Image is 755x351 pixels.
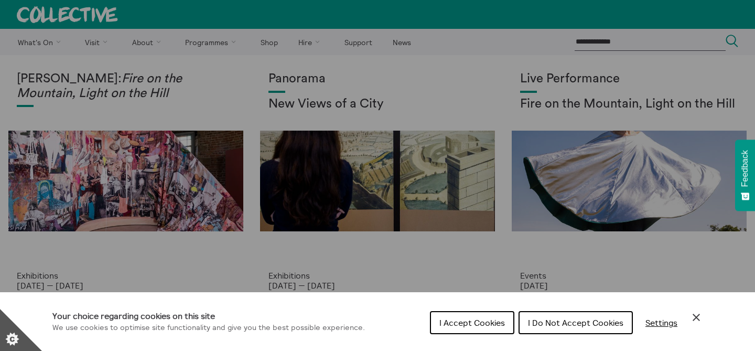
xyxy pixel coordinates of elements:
button: I Accept Cookies [430,311,514,334]
button: I Do Not Accept Cookies [519,311,633,334]
button: Settings [637,312,686,333]
button: Feedback - Show survey [735,140,755,211]
span: Settings [645,317,677,328]
span: Feedback [740,150,750,187]
h1: Your choice regarding cookies on this site [52,310,365,322]
button: Close Cookie Control [690,311,703,324]
span: I Do Not Accept Cookies [528,317,623,328]
p: We use cookies to optimise site functionality and give you the best possible experience. [52,322,365,334]
span: I Accept Cookies [439,317,505,328]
